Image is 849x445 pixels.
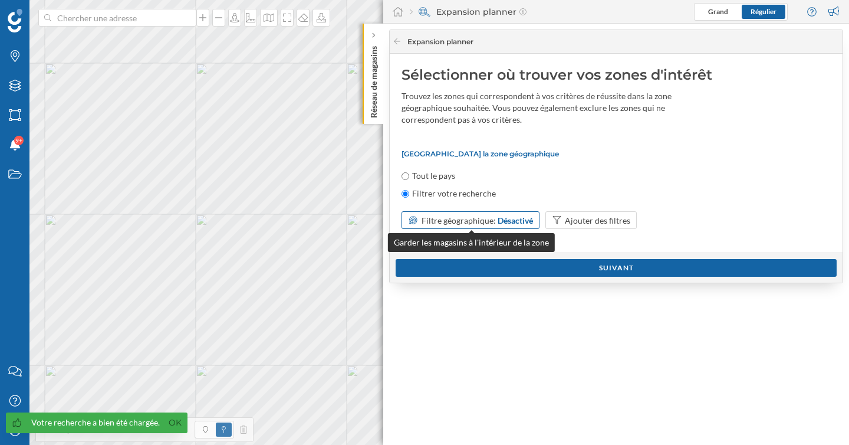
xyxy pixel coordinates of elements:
div: Expansion planner [410,6,526,18]
div: Ajouter des filtres [565,214,630,227]
label: Filtrer votre recherche [412,188,496,199]
label: Tout le pays [412,170,455,182]
div: Trouvez les zones qui correspondent à vos critères de réussite dans la zone géographique souhaité... [402,90,708,126]
a: Ok [166,416,185,430]
div: Désactivé [498,214,533,227]
span: Expansion planner [407,37,473,47]
img: search-areas.svg [419,6,430,18]
span: Filtre géographique: [422,215,496,225]
span: Grand [708,7,728,16]
div: Garder les magasins à l'intérieur de la zone [388,233,555,252]
span: 9+ [15,135,22,146]
p: [GEOGRAPHIC_DATA] la zone géographique [402,149,831,158]
span: Assistance [24,8,81,19]
div: Votre recherche a bien été chargée. [31,417,160,428]
div: Sélectionner où trouver vos zones d'intérêt [402,66,831,84]
span: Régulier [751,7,776,16]
img: Logo Geoblink [8,9,22,32]
p: Réseau de magasins [368,41,380,118]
